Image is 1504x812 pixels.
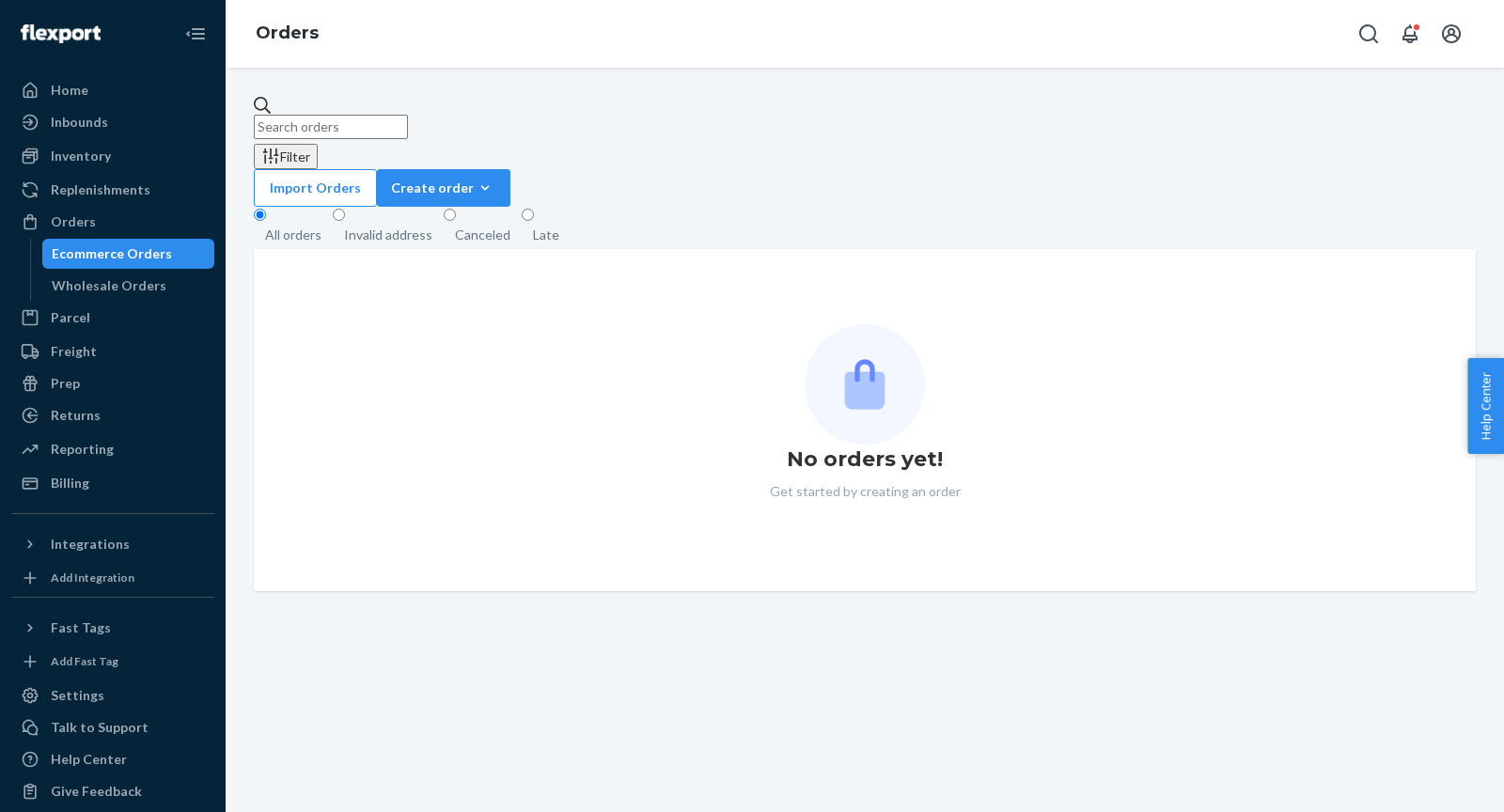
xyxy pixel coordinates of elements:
div: Returns [51,406,101,425]
button: Give Feedback [11,776,214,806]
div: Ecommerce Orders [52,244,172,263]
img: Empty list [805,324,925,445]
div: Late [533,226,559,244]
div: Add Integration [51,570,134,586]
a: Prep [11,368,214,398]
button: Create order [377,169,510,207]
button: Import Orders [254,169,377,207]
a: Billing [11,468,214,498]
button: Integrations [11,529,214,559]
p: Get started by creating an order [770,482,961,501]
div: Canceled [455,226,510,244]
input: Canceled [444,209,456,221]
div: Prep [51,374,80,393]
a: Wholesale Orders [42,271,215,301]
a: Freight [11,336,214,367]
div: Create order [391,179,496,197]
button: Fast Tags [11,613,214,643]
a: Settings [11,680,214,710]
button: Filter [254,144,318,169]
div: Freight [51,342,97,361]
div: Reporting [51,440,114,459]
div: Invalid address [344,226,432,244]
div: Fast Tags [51,618,111,637]
a: Parcel [11,303,214,333]
img: Flexport logo [21,24,101,43]
div: Parcel [51,308,90,327]
button: Close Navigation [177,15,214,53]
button: Open notifications [1391,15,1429,53]
div: Give Feedback [51,782,142,801]
a: Returns [11,400,214,430]
ol: breadcrumbs [241,7,334,61]
a: Add Integration [11,567,214,589]
div: Add Fast Tag [51,653,118,669]
a: Inventory [11,141,214,171]
div: Orders [51,212,96,231]
a: Replenishments [11,175,214,205]
a: Add Fast Tag [11,650,214,673]
a: Home [11,75,214,105]
div: Filter [261,147,310,166]
button: Open account menu [1433,15,1470,53]
div: Billing [51,474,89,492]
div: Home [51,81,88,100]
input: All orders [254,209,266,221]
a: Talk to Support [11,712,214,742]
div: Inventory [51,147,111,165]
input: Late [522,209,534,221]
div: Talk to Support [51,718,149,737]
div: Settings [51,686,104,705]
div: Inbounds [51,113,108,132]
a: Orders [11,207,214,237]
a: Inbounds [11,107,214,137]
div: Replenishments [51,180,150,199]
input: Invalid address [333,209,345,221]
div: Wholesale Orders [52,276,166,295]
input: Search orders [254,115,408,139]
button: Help Center [1467,358,1504,454]
div: Help Center [51,750,127,769]
h1: No orders yet! [787,445,943,475]
div: Integrations [51,535,130,554]
a: Ecommerce Orders [42,239,215,269]
div: All orders [265,226,321,244]
a: Reporting [11,434,214,464]
a: Help Center [11,744,214,774]
a: Orders [256,23,319,43]
button: Open Search Box [1350,15,1387,53]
